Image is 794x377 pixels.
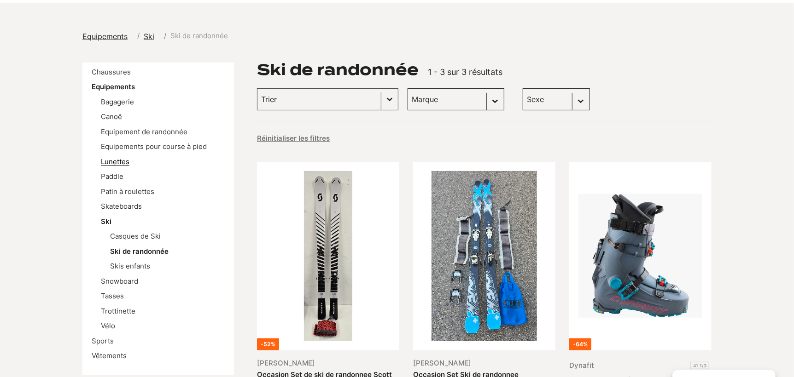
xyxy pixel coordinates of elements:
[101,112,122,121] a: Canoë
[257,63,419,77] h1: Ski de randonnée
[82,31,133,42] a: Equipements
[381,89,398,110] button: Basculer la liste
[82,32,128,41] span: Equipements
[101,307,135,315] a: Trottinette
[101,142,207,151] a: Equipements pour course à pied
[261,93,377,105] input: Trier
[101,217,111,226] a: Ski
[110,247,169,256] a: Ski de randonnée
[101,172,123,181] a: Paddle
[110,232,161,240] a: Casques de Ski
[101,202,142,211] a: Skateboards
[101,97,134,106] a: Bagagerie
[257,134,330,143] button: Réinitialiser les filtres
[92,68,131,76] a: Chaussures
[92,82,135,91] a: Equipements
[144,32,154,41] span: Ski
[101,187,154,196] a: Patin à roulettes
[144,31,160,42] a: Ski
[110,262,150,270] a: Skis enfants
[92,351,127,360] a: Vêtements
[101,127,187,136] a: Equipement de randonnée
[101,321,115,330] a: Vélo
[101,157,129,166] a: Lunettes
[92,337,114,345] a: Sports
[170,31,228,41] span: Ski de randonnée
[101,277,138,286] a: Snowboard
[101,291,124,300] a: Tasses
[428,67,502,77] span: 1 - 3 sur 3 résultats
[82,31,228,42] nav: breadcrumbs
